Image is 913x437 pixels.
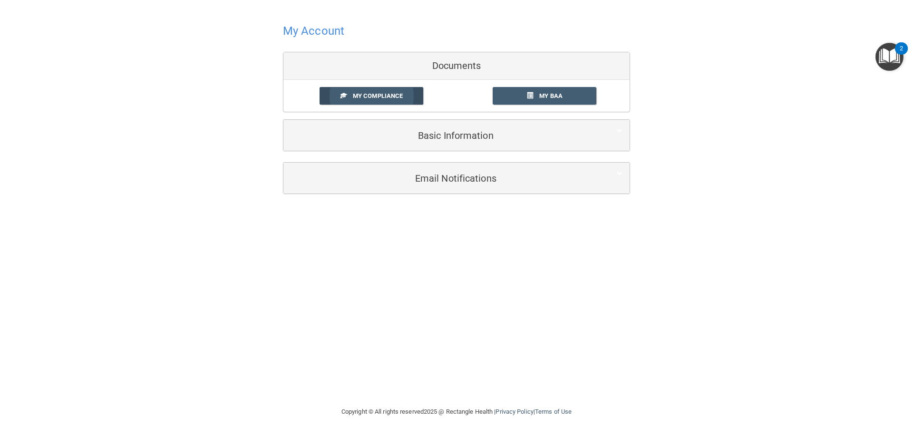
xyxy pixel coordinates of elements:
[283,397,630,427] div: Copyright © All rights reserved 2025 @ Rectangle Health | |
[291,167,622,189] a: Email Notifications
[291,130,593,141] h5: Basic Information
[900,49,903,61] div: 2
[291,173,593,184] h5: Email Notifications
[291,125,622,146] a: Basic Information
[353,92,403,99] span: My Compliance
[535,408,572,415] a: Terms of Use
[495,408,533,415] a: Privacy Policy
[539,92,563,99] span: My BAA
[283,25,344,37] h4: My Account
[283,52,630,80] div: Documents
[875,43,903,71] button: Open Resource Center, 2 new notifications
